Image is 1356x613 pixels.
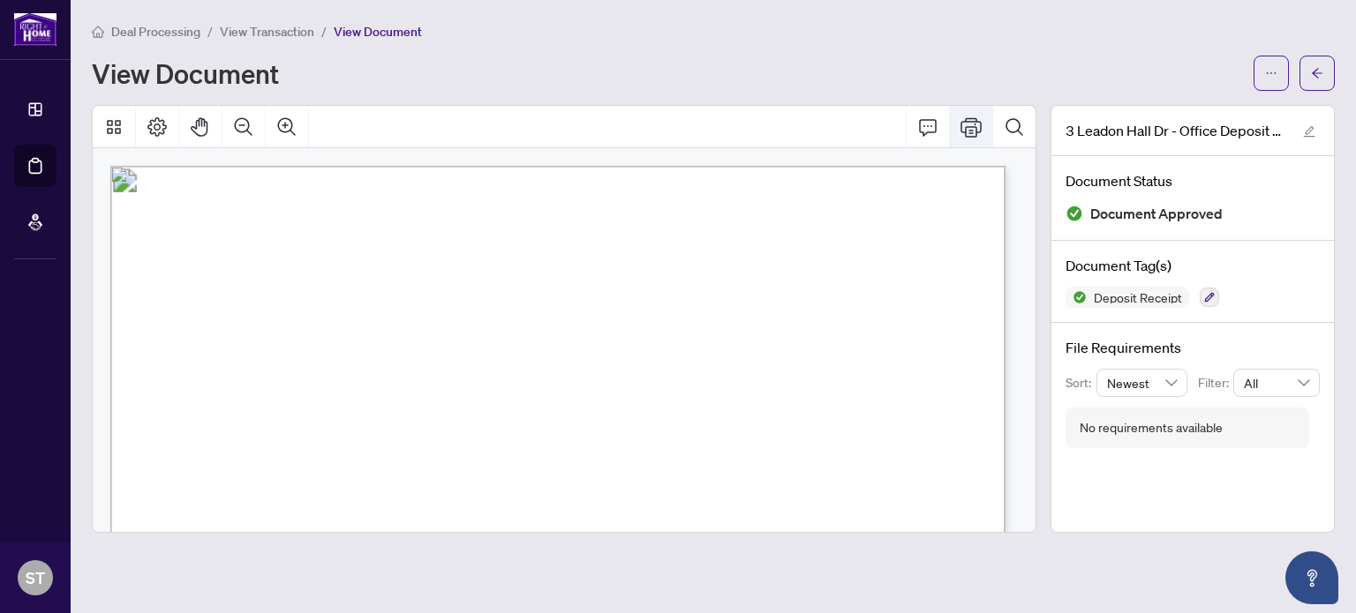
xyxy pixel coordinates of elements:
span: ST [26,565,45,590]
span: home [92,26,104,38]
span: ellipsis [1265,67,1277,79]
h1: View Document [92,59,279,87]
span: 3 Leadon Hall Dr - Office Deposit Receipt.pdf [1066,120,1286,141]
span: Document Approved [1090,202,1223,226]
p: Filter: [1198,373,1233,392]
span: Newest [1107,370,1178,396]
img: Document Status [1066,205,1083,222]
h4: Document Status [1066,170,1320,191]
span: View Document [334,24,422,40]
li: / [207,21,213,41]
img: logo [14,13,56,46]
span: edit [1303,125,1315,138]
span: View Transaction [220,24,314,40]
span: arrow-left [1311,67,1323,79]
span: Deal Processing [111,24,200,40]
h4: File Requirements [1066,337,1320,358]
img: Status Icon [1066,287,1087,308]
span: Deposit Receipt [1087,291,1189,303]
button: Open asap [1285,551,1338,604]
div: No requirements available [1080,418,1223,437]
li: / [321,21,327,41]
span: All [1244,370,1309,396]
p: Sort: [1066,373,1096,392]
h4: Document Tag(s) [1066,255,1320,276]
